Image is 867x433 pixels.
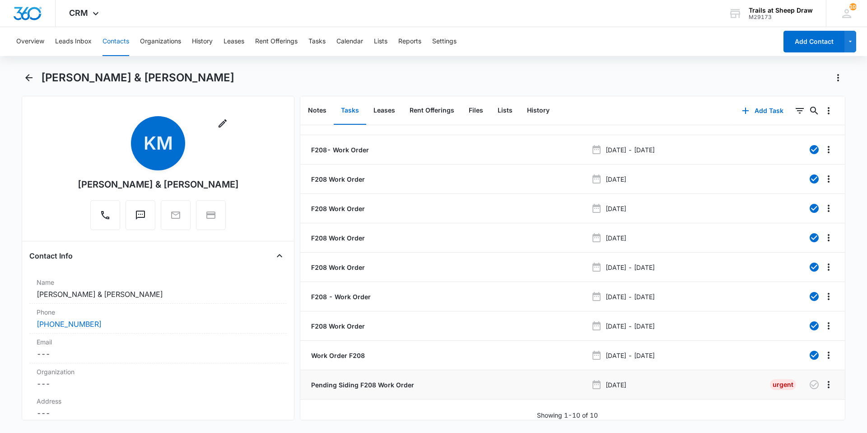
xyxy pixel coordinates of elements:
button: Add Contact [783,31,844,52]
button: Overflow Menu [821,377,836,392]
a: Call [90,214,120,222]
div: [PERSON_NAME] & [PERSON_NAME] [78,178,239,191]
a: Text [126,214,155,222]
a: F208 Work Order [309,263,365,272]
label: Name [37,278,280,287]
dd: --- [37,348,280,359]
p: [DATE] - [DATE] [606,292,655,301]
h4: Contact Info [29,250,73,261]
div: Phone[PHONE_NUMBER] [29,304,287,334]
p: [DATE] [606,204,626,213]
p: [DATE] - [DATE] [606,145,655,155]
p: [DATE] - [DATE] [606,351,655,360]
button: Overflow Menu [821,319,836,333]
button: Reports [398,27,421,56]
dd: --- [37,378,280,389]
div: Address--- [29,393,287,423]
div: notifications count [849,3,857,10]
div: account id [749,14,813,20]
h1: [PERSON_NAME] & [PERSON_NAME] [41,71,234,85]
button: Leases [224,27,244,56]
button: Overview [16,27,44,56]
button: Lists [374,27,387,56]
button: Rent Offerings [402,97,461,125]
p: [DATE] - [DATE] [606,263,655,272]
button: Tasks [334,97,366,125]
button: Notes [301,97,334,125]
button: Overflow Menu [821,201,836,216]
a: Work Order F208 [309,351,365,360]
button: Text [126,200,155,230]
div: Organization--- [29,363,287,393]
button: Overflow Menu [821,172,836,186]
span: KM [131,116,185,170]
button: Contacts [103,27,129,56]
button: Overflow Menu [821,231,836,245]
a: [PHONE_NUMBER] [37,319,102,329]
button: Filters [792,104,807,118]
button: History [520,97,557,125]
button: Tasks [308,27,326,56]
a: Pending Siding F208 Work Order [309,380,414,390]
dd: --- [37,408,280,419]
label: Phone [37,307,280,317]
label: Address [37,396,280,406]
div: Name[PERSON_NAME] & [PERSON_NAME] [29,274,287,304]
button: Search... [807,104,821,118]
a: F208 Work Order [309,233,365,243]
p: [DATE] [606,174,626,184]
div: account name [749,7,813,14]
span: CRM [69,8,88,18]
button: Overflow Menu [821,260,836,274]
a: F208 Work Order [309,204,365,213]
a: F208 - Work Order [309,292,371,301]
dd: [PERSON_NAME] & [PERSON_NAME] [37,289,280,300]
button: Rent Offerings [255,27,298,56]
button: Lists [490,97,520,125]
button: Calendar [336,27,363,56]
button: Leases [366,97,402,125]
button: Organizations [140,27,181,56]
button: Leads Inbox [55,27,92,56]
p: [DATE] - [DATE] [606,321,655,331]
label: Email [37,337,280,347]
button: Actions [831,71,845,85]
button: Overflow Menu [821,142,836,157]
button: History [192,27,213,56]
a: F208- Work Order [309,145,369,155]
button: Settings [432,27,457,56]
p: [DATE] [606,380,626,390]
p: [DATE] [606,233,626,243]
button: Back [22,71,36,85]
a: F208 Work Order [309,321,365,331]
p: Showing 1-10 of 10 [537,410,598,420]
button: Files [461,97,490,125]
label: Organization [37,367,280,377]
button: Overflow Menu [821,348,836,362]
span: 108 [849,3,857,10]
a: F208 Work Order [309,174,365,184]
button: Close [272,249,287,263]
button: Overflow Menu [821,104,836,118]
button: Call [90,200,120,230]
button: Overflow Menu [821,289,836,304]
div: Email--- [29,334,287,363]
div: Urgent [770,379,796,390]
button: Add Task [733,100,792,122]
